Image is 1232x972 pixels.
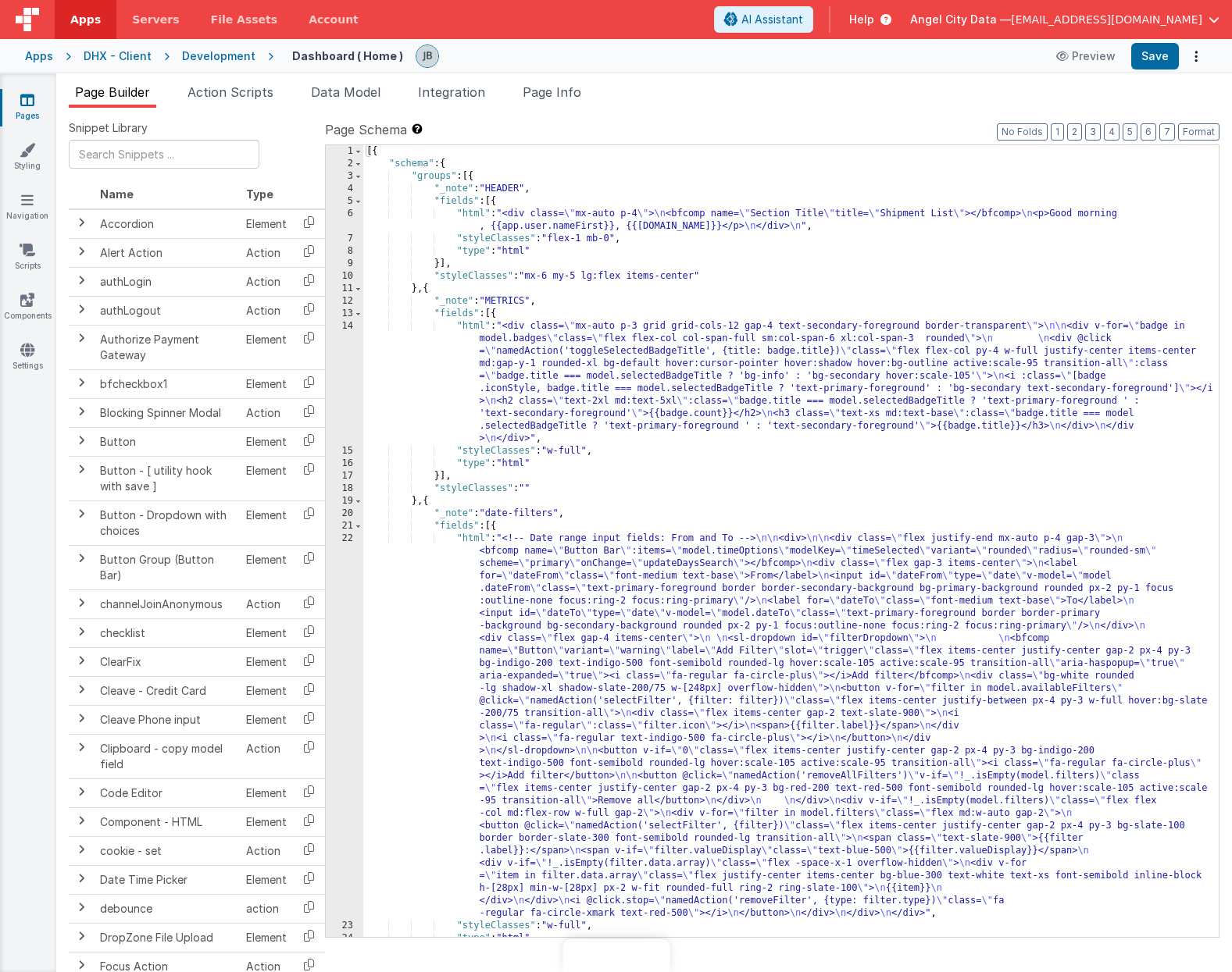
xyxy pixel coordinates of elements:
div: 9 [326,258,363,270]
button: Angel City Data — [EMAIL_ADDRESS][DOMAIN_NAME] [910,12,1220,27]
td: authLogout [94,296,240,325]
td: ClearFix [94,647,240,676]
td: Action [240,238,293,267]
span: Action Scripts [187,84,273,100]
div: 24 [326,932,363,945]
span: Servers [132,12,179,27]
div: 13 [326,308,363,320]
td: Alert Action [94,238,240,267]
div: 8 [326,245,363,258]
td: Element [240,705,293,734]
div: 10 [326,270,363,283]
div: 5 [326,195,363,208]
td: Element [240,807,293,836]
span: AI Assistant [741,12,803,27]
button: 7 [1159,123,1175,141]
td: Element [240,778,293,807]
td: Accordion [94,209,240,239]
td: Element [240,647,293,676]
img: 9990944320bbc1bcb8cfbc08cd9c0949 [416,45,438,67]
div: 1 [326,145,363,158]
td: Element [240,427,293,456]
td: Button [94,427,240,456]
td: Action [240,398,293,427]
span: Type [246,187,273,201]
div: 20 [326,507,363,520]
input: Search Snippets ... [69,140,259,169]
td: Date Time Picker [94,865,240,894]
td: Cleave - Credit Card [94,676,240,705]
div: 19 [326,495,363,507]
span: Name [100,187,134,201]
td: Button - [ utility hook with save ] [94,456,240,500]
div: 15 [326,445,363,458]
td: DropZone File Upload [94,923,240,952]
td: checklist [94,618,240,647]
button: 4 [1104,123,1120,141]
span: File Assets [211,12,278,27]
div: 22 [326,532,363,920]
span: Integration [418,84,485,100]
span: Apps [70,12,101,27]
div: 11 [326,283,363,295]
td: Element [240,865,293,894]
button: 2 [1067,123,1082,141]
td: Button - Dropdown with choices [94,500,240,545]
div: DHX - Client [84,48,152,64]
button: Format [1178,123,1220,141]
div: 12 [326,295,363,308]
div: 23 [326,920,363,932]
div: 6 [326,208,363,233]
button: No Folds [997,123,1048,141]
span: Data Model [311,84,380,100]
button: Save [1131,43,1179,69]
td: Element [240,369,293,398]
td: cookie - set [94,836,240,865]
button: Options [1185,45,1207,67]
h4: Dashboard ( Home ) [292,50,403,62]
td: bfcheckbox1 [94,369,240,398]
span: Angel City Data — [910,12,1011,27]
td: Element [240,500,293,545]
td: Component - HTML [94,807,240,836]
button: 1 [1051,123,1064,141]
td: Element [240,923,293,952]
td: Code Editor [94,778,240,807]
td: Action [240,836,293,865]
div: 17 [326,470,363,482]
button: 5 [1123,123,1137,141]
td: Element [240,545,293,589]
div: 18 [326,482,363,495]
span: Page Info [523,84,581,100]
td: Clipboard - copy model field [94,734,240,778]
td: Action [240,267,293,296]
td: action [240,894,293,923]
div: Development [182,48,255,64]
div: 21 [326,520,363,532]
td: Element [240,456,293,500]
button: 3 [1085,123,1101,141]
div: 2 [326,158,363,170]
span: [EMAIL_ADDRESS][DOMAIN_NAME] [1011,12,1202,27]
div: 16 [326,458,363,470]
td: Authorize Payment Gateway [94,325,240,369]
span: Snippet Library [69,120,148,136]
span: Page Builder [75,84,150,100]
div: Apps [25,48,53,64]
button: AI Assistant [714,6,813,33]
td: Action [240,589,293,618]
div: 7 [326,233,363,245]
span: Help [849,12,874,27]
td: Element [240,676,293,705]
td: Cleave Phone input [94,705,240,734]
button: 6 [1141,123,1156,141]
td: Blocking Spinner Modal [94,398,240,427]
button: Preview [1047,44,1125,69]
td: Element [240,209,293,239]
td: debounce [94,894,240,923]
iframe: Marker.io feedback button [562,939,670,972]
div: 14 [326,320,363,445]
td: authLogin [94,267,240,296]
div: 3 [326,170,363,183]
td: Element [240,618,293,647]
